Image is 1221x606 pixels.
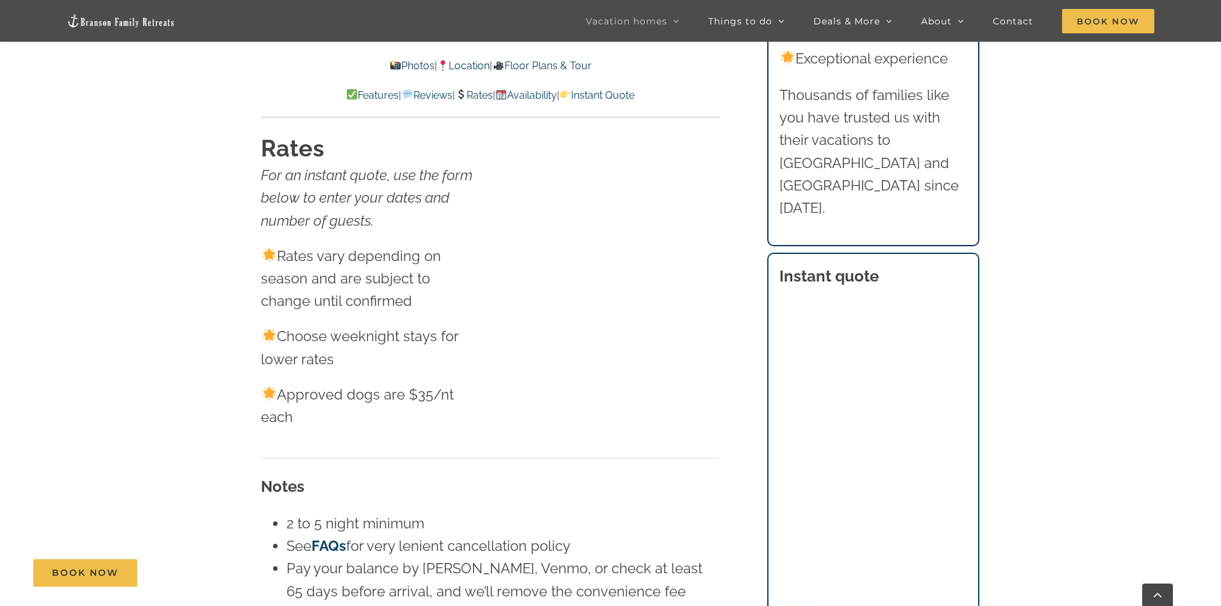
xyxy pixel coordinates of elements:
span: Book Now [1062,9,1154,33]
strong: Instant quote [779,267,879,285]
a: Floor Plans & Tour [492,60,591,72]
img: 💬 [403,89,413,99]
img: 📸 [390,60,401,71]
a: Location [437,60,490,72]
em: For an instant quote, use the form below to enter your dates and number of guests. [261,167,472,228]
img: 🌟 [262,248,276,262]
span: Vacation homes [586,17,667,26]
a: Photos [390,60,435,72]
iframe: Camp Stillwater - Multiple Month Calendar Widget [500,132,720,413]
p: Approved dogs are $35/nt each [261,383,481,428]
img: 🌟 [262,387,276,401]
p: Rates vary depending on season and are subject to change until confirmed [261,245,481,313]
p: | | [261,58,720,74]
span: Contact [993,17,1033,26]
a: Reviews [401,89,452,101]
p: | | | | [261,87,720,104]
img: 📍 [438,60,448,71]
li: See for very lenient cancellation policy [287,535,720,557]
p: Choose weeknight stays for lower rates [261,325,481,370]
h3: Notes [261,475,720,498]
p: Thousands of families like you have trusted us with their vacations to [GEOGRAPHIC_DATA] and [GEO... [779,84,967,219]
img: ✅ [347,89,357,99]
li: 2 to 5 night minimum [287,512,720,535]
img: 🎥 [494,60,504,71]
img: 👉 [560,89,570,99]
img: 🌟 [262,329,276,343]
a: Features [346,89,399,101]
span: Things to do [708,17,772,26]
span: About [921,17,952,26]
a: Rates [455,89,493,101]
a: Availability [495,89,557,101]
img: 📆 [496,89,506,99]
img: Branson Family Retreats Logo [67,13,176,28]
span: Deals & More [813,17,880,26]
a: FAQs [311,537,346,554]
img: 🌟 [781,51,795,65]
span: Book Now [52,568,119,578]
a: Book Now [33,559,137,587]
img: 💲 [456,89,466,99]
a: Instant Quote [560,89,635,101]
strong: Rates [261,135,324,162]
